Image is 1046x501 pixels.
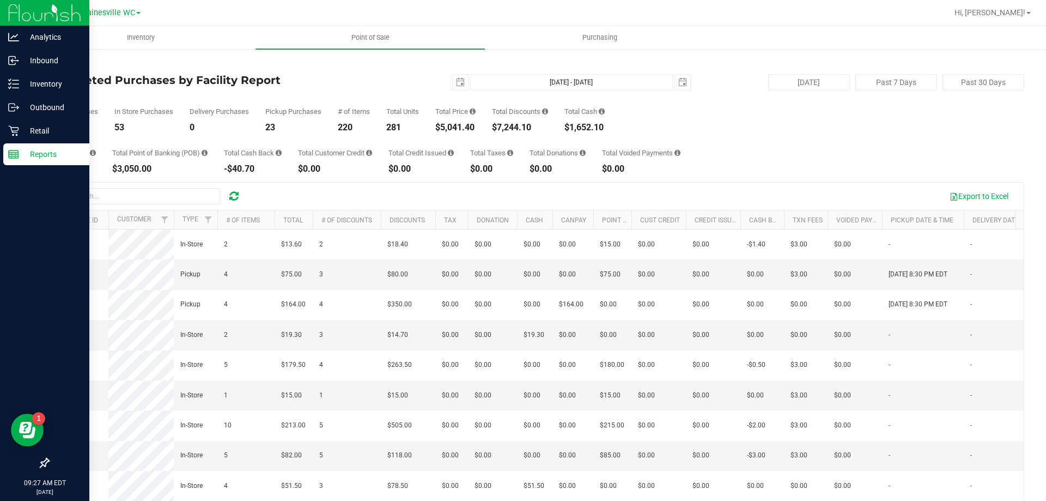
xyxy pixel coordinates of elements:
span: Hi, [PERSON_NAME]! [954,8,1025,17]
button: Past 7 Days [855,74,937,90]
span: $0.00 [638,450,655,461]
span: 2 [224,239,228,250]
span: $0.00 [442,450,459,461]
iframe: Resource center unread badge [32,412,45,425]
a: Donation [477,216,509,224]
span: $0.00 [600,330,617,340]
div: Total Units [386,108,419,115]
span: - [889,360,890,370]
span: $215.00 [600,420,624,431]
div: 23 [265,123,321,132]
span: $82.00 [281,450,302,461]
span: $0.00 [600,299,617,310]
span: $0.00 [559,420,576,431]
span: $0.00 [638,360,655,370]
span: $0.00 [747,481,764,491]
button: Past 30 Days [942,74,1024,90]
a: Point of Sale [256,26,485,49]
span: $0.00 [638,390,655,401]
span: $19.30 [281,330,302,340]
div: Total Credit Issued [388,149,454,156]
span: $0.00 [442,481,459,491]
span: $0.00 [442,390,459,401]
a: Voided Payment [836,216,890,224]
span: $51.50 [524,481,544,491]
span: $0.00 [834,390,851,401]
p: Inventory [19,77,84,90]
span: - [889,330,890,340]
div: Total Cash [564,108,605,115]
span: $15.00 [387,390,408,401]
span: 1 [224,390,228,401]
span: $0.00 [834,481,851,491]
span: $0.00 [475,239,491,250]
span: $0.00 [559,330,576,340]
div: 281 [386,123,419,132]
span: $3.00 [790,390,807,401]
iframe: Resource center [11,414,44,446]
i: Sum of the successful, non-voided point-of-banking payment transactions, both via payment termina... [202,149,208,156]
div: $0.00 [530,165,586,173]
span: $0.00 [475,420,491,431]
p: Retail [19,124,84,137]
span: 4 [224,481,228,491]
a: Type [183,215,198,223]
h4: Completed Purchases by Facility Report [48,74,373,86]
span: In-Store [180,239,203,250]
span: - [970,330,972,340]
span: 3 [319,330,323,340]
inline-svg: Reports [8,149,19,160]
a: Delivery Date [972,216,1019,224]
span: $0.00 [524,390,540,401]
span: $164.00 [281,299,306,310]
i: Sum of the discount values applied to the all purchases in the date range. [542,108,548,115]
span: $0.00 [638,269,655,280]
span: $0.00 [475,450,491,461]
span: $0.00 [692,360,709,370]
a: Pickup Date & Time [891,216,953,224]
span: Point of Sale [337,33,404,43]
span: $0.00 [692,450,709,461]
span: $0.00 [475,360,491,370]
span: $51.50 [281,481,302,491]
span: $0.00 [600,481,617,491]
span: $15.00 [281,390,302,401]
p: 09:27 AM EDT [5,478,84,488]
div: $0.00 [298,165,372,173]
div: # of Items [338,108,370,115]
span: -$1.40 [747,239,765,250]
i: Sum of the successful, non-voided cash payment transactions for all purchases in the date range. ... [599,108,605,115]
span: $213.00 [281,420,306,431]
span: $0.00 [524,269,540,280]
span: 5 [224,360,228,370]
span: In-Store [180,450,203,461]
span: $0.00 [747,269,764,280]
span: 4 [224,299,228,310]
span: $179.50 [281,360,306,370]
span: $0.00 [790,481,807,491]
span: Purchasing [568,33,632,43]
span: $0.00 [475,269,491,280]
span: $0.00 [638,239,655,250]
span: $0.00 [834,239,851,250]
span: $0.00 [638,420,655,431]
span: $0.00 [475,481,491,491]
span: - [970,481,972,491]
span: 2 [319,239,323,250]
div: Pickup Purchases [265,108,321,115]
span: $19.30 [524,330,544,340]
i: Sum of all voided payment transaction amounts, excluding tips and transaction fees, for all purch... [674,149,680,156]
span: $0.00 [442,299,459,310]
span: $0.00 [442,330,459,340]
span: $350.00 [387,299,412,310]
span: 3 [319,269,323,280]
div: Delivery Purchases [190,108,249,115]
a: Discounts [390,216,425,224]
span: $0.00 [834,269,851,280]
div: Total Donations [530,149,586,156]
a: Point of Banking (POB) [602,216,679,224]
i: Sum of all account credit issued for all refunds from returned purchases in the date range. [448,149,454,156]
span: In-Store [180,420,203,431]
div: Total Voided Payments [602,149,680,156]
